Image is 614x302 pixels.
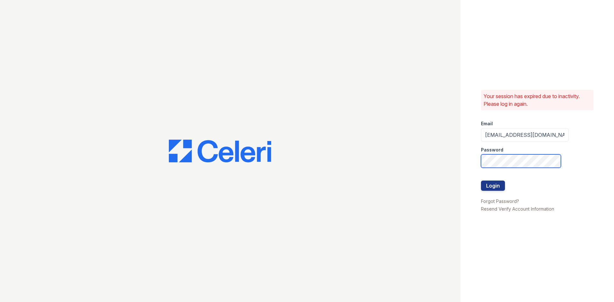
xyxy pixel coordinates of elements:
[481,147,503,153] label: Password
[481,198,519,204] a: Forgot Password?
[481,206,554,212] a: Resend Verify Account Information
[169,140,271,163] img: CE_Logo_Blue-a8612792a0a2168367f1c8372b55b34899dd931a85d93a1a3d3e32e68fde9ad4.png
[484,92,591,108] p: Your session has expired due to inactivity. Please log in again.
[481,181,505,191] button: Login
[481,120,493,127] label: Email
